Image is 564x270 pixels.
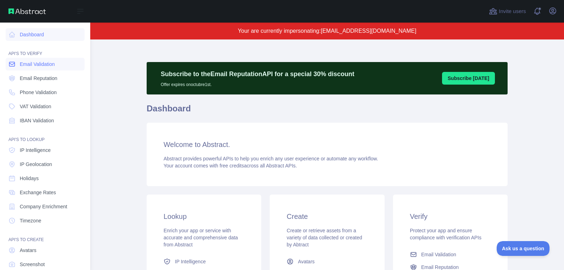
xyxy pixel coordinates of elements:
a: Email Validation [6,58,85,70]
span: free credits [220,163,244,168]
div: API'S TO CREATE [6,228,85,243]
span: Enrich your app or service with accurate and comprehensive data from Abstract [164,228,238,247]
span: Exchange Rates [20,189,56,196]
a: Phone Validation [6,86,85,99]
h1: Dashboard [147,103,508,120]
a: Company Enrichment [6,200,85,213]
button: Subscribe [DATE] [442,72,495,85]
a: Holidays [6,172,85,185]
span: Create or retrieve assets from a variety of data collected or created by Abtract [287,228,362,247]
img: Abstract API [8,8,46,14]
a: IP Intelligence [161,255,247,268]
span: Timezone [20,217,41,224]
span: Email Validation [421,251,456,258]
a: Email Reputation [6,72,85,85]
span: [EMAIL_ADDRESS][DOMAIN_NAME] [321,28,416,34]
span: IP Intelligence [175,258,206,265]
span: Protect your app and ensure compliance with verification APIs [410,228,482,240]
p: Offer expires on octubre 1st. [161,79,354,87]
h3: Lookup [164,211,244,221]
span: Holidays [20,175,39,182]
a: Dashboard [6,28,85,41]
h3: Create [287,211,367,221]
span: IP Intelligence [20,147,51,154]
span: Your account comes with across all Abstract APIs. [164,163,297,168]
a: VAT Validation [6,100,85,113]
span: Abstract provides powerful APIs to help you enrich any user experience or automate any workflow. [164,156,378,161]
span: VAT Validation [20,103,51,110]
span: Email Reputation [20,75,57,82]
span: Company Enrichment [20,203,67,210]
span: Avatars [20,247,36,254]
span: Invite users [499,7,526,16]
span: IBAN Validation [20,117,54,124]
a: Exchange Rates [6,186,85,199]
span: Avatars [298,258,314,265]
div: API'S TO LOOKUP [6,128,85,142]
h3: Verify [410,211,491,221]
a: IP Geolocation [6,158,85,171]
a: Avatars [6,244,85,257]
span: Screenshot [20,261,45,268]
a: Avatars [284,255,370,268]
button: Invite users [488,6,527,17]
a: IP Intelligence [6,144,85,157]
span: IP Geolocation [20,161,52,168]
a: Email Validation [407,248,493,261]
span: Your are currently impersonating: [238,28,321,34]
a: IBAN Validation [6,114,85,127]
iframe: Toggle Customer Support [497,241,550,256]
h3: Welcome to Abstract. [164,140,491,149]
p: Subscribe to the Email Reputation API for a special 30 % discount [161,69,354,79]
a: Timezone [6,214,85,227]
div: API'S TO VERIFY [6,42,85,56]
span: Phone Validation [20,89,57,96]
span: Email Validation [20,61,55,68]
